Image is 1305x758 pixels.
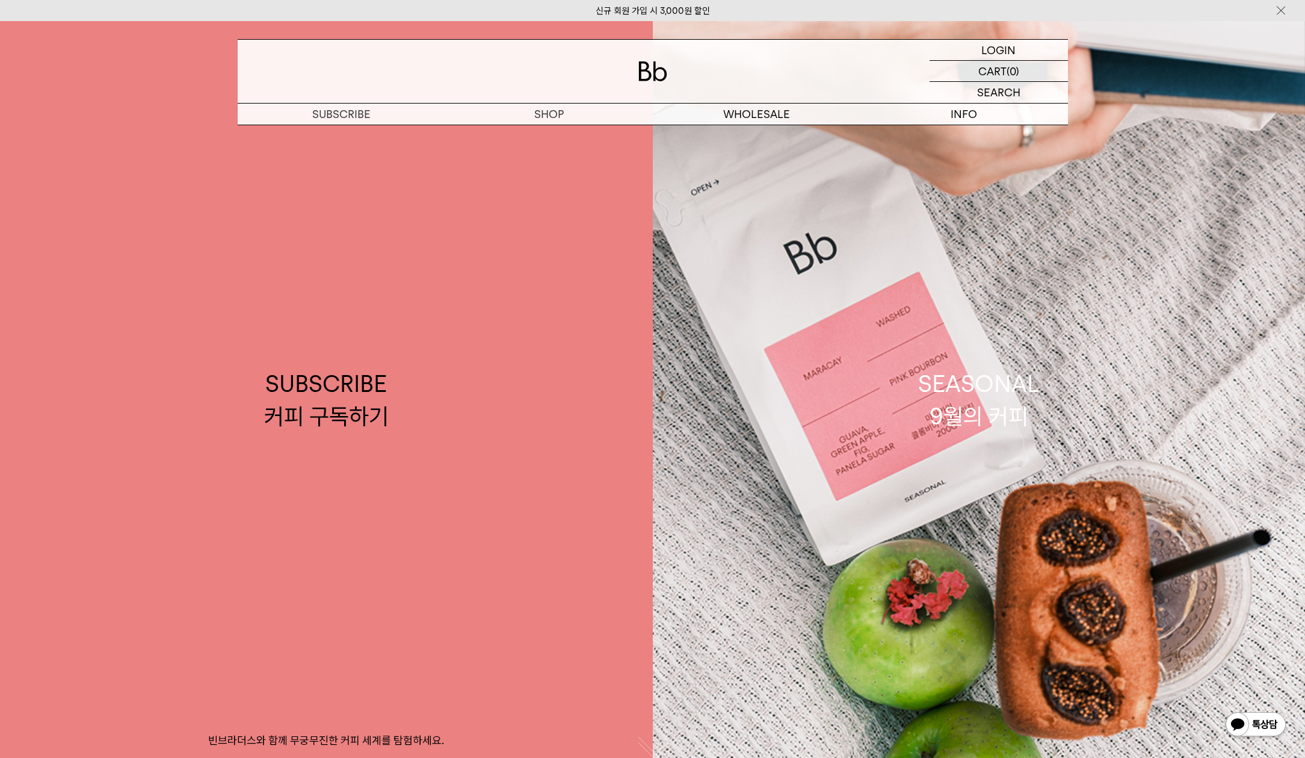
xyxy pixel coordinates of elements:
a: SUBSCRIBE [238,104,445,125]
img: 카카오톡 채널 1:1 채팅 버튼 [1224,711,1287,740]
a: SHOP [445,104,653,125]
a: 신규 회원 가입 시 3,000원 할인 [596,5,710,16]
a: LOGIN [930,40,1068,61]
p: INFO [860,104,1068,125]
p: CART [978,61,1007,81]
a: CART (0) [930,61,1068,82]
div: SUBSCRIBE 커피 구독하기 [264,368,389,432]
p: WHOLESALE [653,104,860,125]
p: (0) [1007,61,1019,81]
p: LOGIN [981,40,1016,60]
img: 로고 [638,61,667,81]
p: SEARCH [977,82,1020,103]
div: SEASONAL 9월의 커피 [918,368,1040,432]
